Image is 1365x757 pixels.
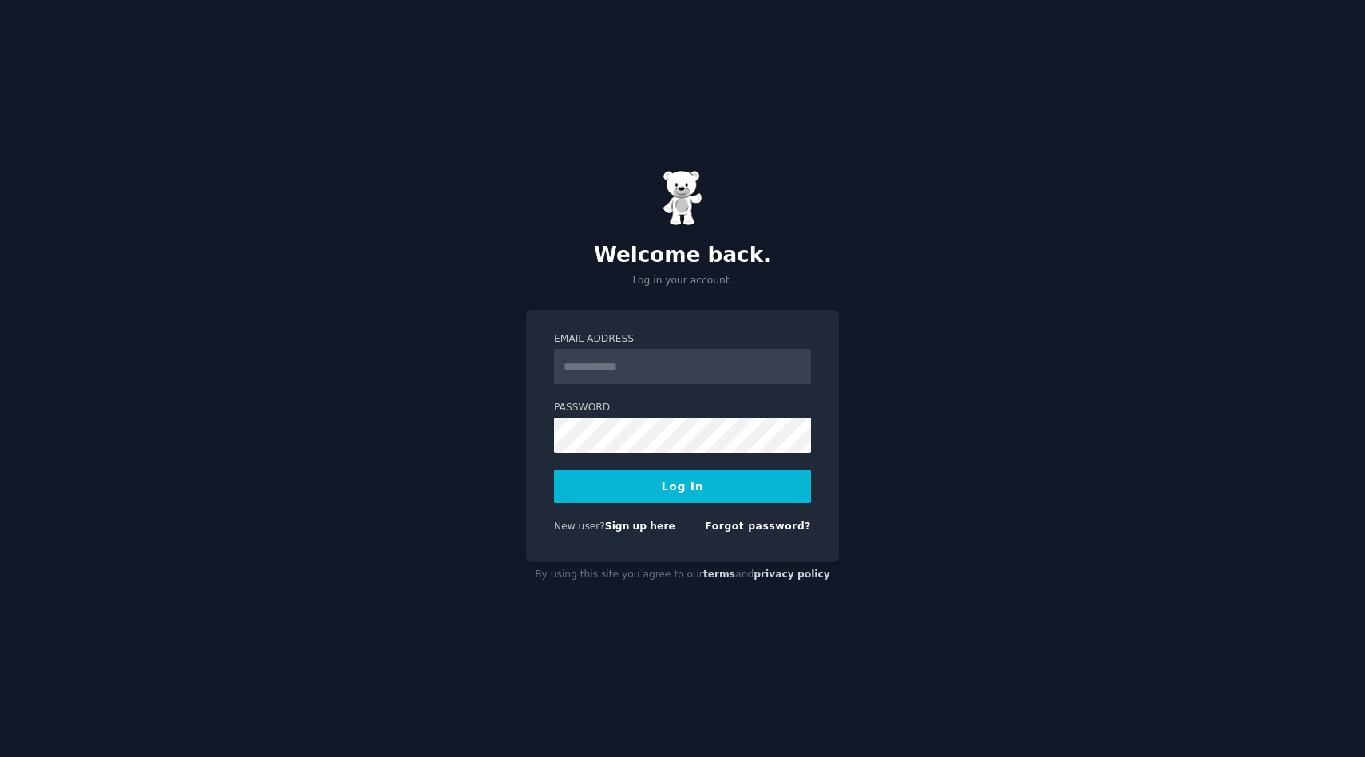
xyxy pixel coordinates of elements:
p: Log in your account. [526,274,839,288]
img: Gummy Bear [663,170,702,226]
a: privacy policy [754,569,830,580]
a: Forgot password? [705,521,811,532]
h2: Welcome back. [526,243,839,268]
span: New user? [554,521,605,532]
a: Sign up here [605,521,675,532]
button: Log In [554,470,811,503]
div: By using this site you agree to our and [526,562,839,588]
label: Password [554,401,811,415]
a: terms [703,569,735,580]
label: Email Address [554,332,811,347]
